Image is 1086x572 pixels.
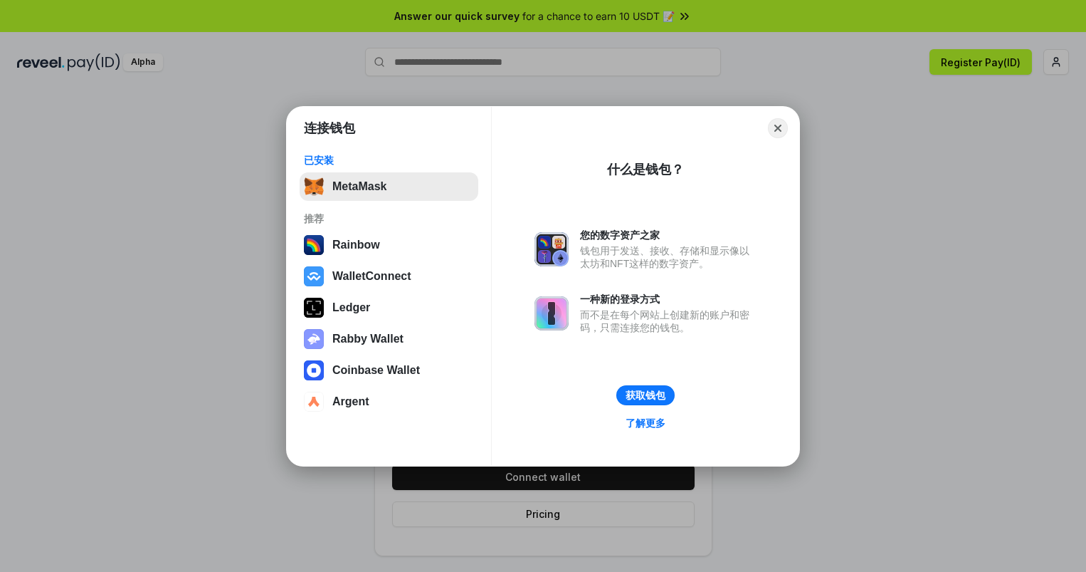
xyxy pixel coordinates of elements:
h1: 连接钱包 [304,120,355,137]
div: 已安装 [304,154,474,167]
div: 推荐 [304,212,474,225]
img: svg+xml,%3Csvg%20width%3D%2228%22%20height%3D%2228%22%20viewBox%3D%220%200%2028%2028%22%20fill%3D... [304,266,324,286]
div: WalletConnect [332,270,411,283]
img: svg+xml,%3Csvg%20width%3D%2228%22%20height%3D%2228%22%20viewBox%3D%220%200%2028%2028%22%20fill%3D... [304,392,324,412]
img: svg+xml,%3Csvg%20fill%3D%22none%22%20height%3D%2233%22%20viewBox%3D%220%200%2035%2033%22%20width%... [304,177,324,197]
button: MetaMask [300,172,478,201]
div: Rabby Wallet [332,333,404,345]
button: 获取钱包 [616,385,675,405]
div: Argent [332,395,369,408]
button: Close [768,118,788,138]
button: Ledger [300,293,478,322]
button: Rainbow [300,231,478,259]
button: Coinbase Wallet [300,356,478,385]
div: 获取钱包 [626,389,665,402]
img: svg+xml,%3Csvg%20xmlns%3D%22http%3A%2F%2Fwww.w3.org%2F2000%2Fsvg%22%20width%3D%2228%22%20height%3... [304,298,324,318]
div: 了解更多 [626,417,665,430]
img: svg+xml,%3Csvg%20width%3D%2228%22%20height%3D%2228%22%20viewBox%3D%220%200%2028%2028%22%20fill%3D... [304,360,324,380]
button: WalletConnect [300,262,478,291]
div: 钱包用于发送、接收、存储和显示像以太坊和NFT这样的数字资产。 [580,244,756,270]
div: 您的数字资产之家 [580,229,756,241]
button: Argent [300,388,478,416]
button: Rabby Wallet [300,325,478,353]
img: svg+xml,%3Csvg%20xmlns%3D%22http%3A%2F%2Fwww.w3.org%2F2000%2Fsvg%22%20fill%3D%22none%22%20viewBox... [534,232,569,266]
a: 了解更多 [617,414,674,432]
img: svg+xml,%3Csvg%20width%3D%22120%22%20height%3D%22120%22%20viewBox%3D%220%200%20120%20120%22%20fil... [304,235,324,255]
img: svg+xml,%3Csvg%20xmlns%3D%22http%3A%2F%2Fwww.w3.org%2F2000%2Fsvg%22%20fill%3D%22none%22%20viewBox... [304,329,324,349]
div: 一种新的登录方式 [580,293,756,306]
div: 什么是钱包？ [607,161,684,178]
img: svg+xml,%3Csvg%20xmlns%3D%22http%3A%2F%2Fwww.w3.org%2F2000%2Fsvg%22%20fill%3D%22none%22%20viewBox... [534,296,569,331]
div: MetaMask [332,180,386,193]
div: Ledger [332,301,370,314]
div: 而不是在每个网站上创建新的账户和密码，只需连接您的钱包。 [580,308,756,334]
div: Rainbow [332,239,380,251]
div: Coinbase Wallet [332,364,420,377]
